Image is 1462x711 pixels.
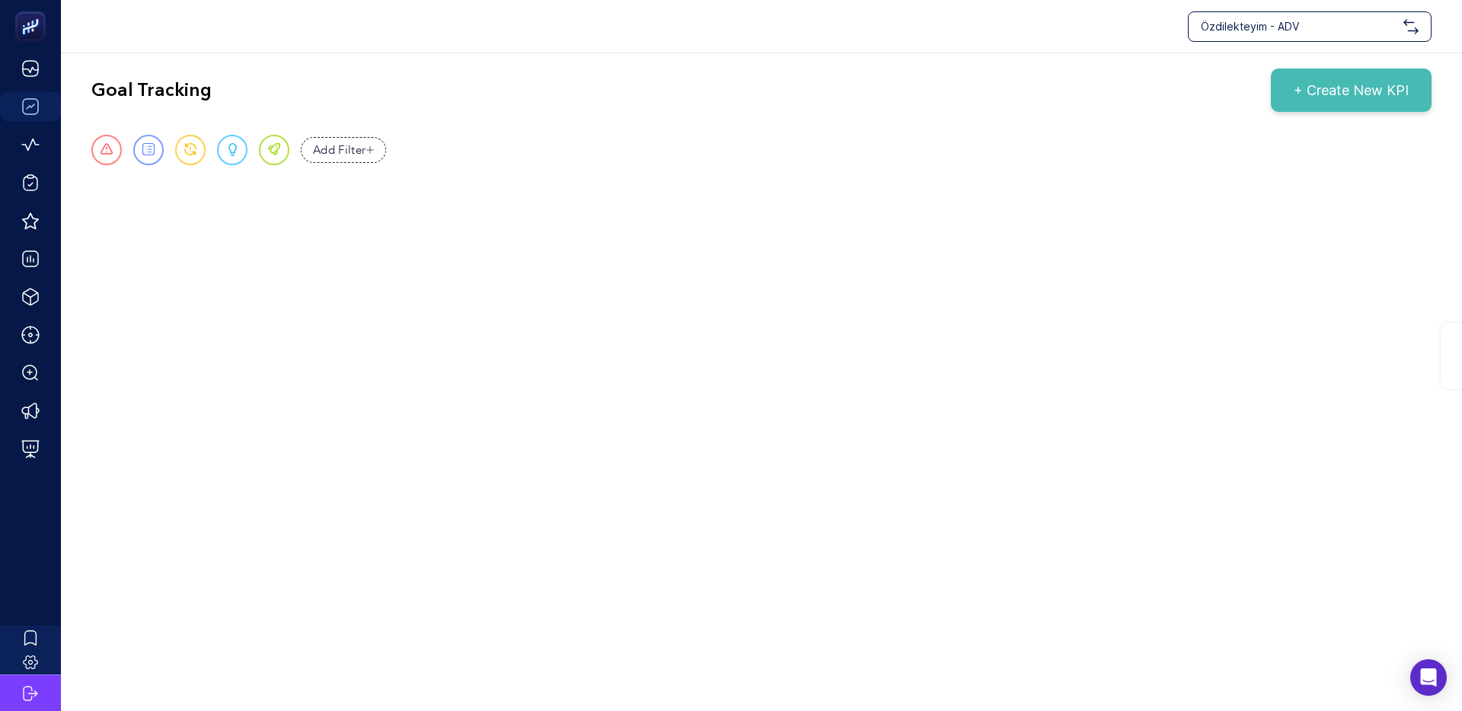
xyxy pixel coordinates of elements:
[366,146,374,154] img: add filter
[1403,19,1419,34] img: svg%3e
[91,78,212,103] h2: Goal Tracking
[1201,19,1397,34] span: Özdilekteyim - ADV
[1271,69,1432,112] button: + Create New KPI
[313,142,366,159] span: Add Filter
[1410,659,1447,696] div: Open Intercom Messenger
[1294,80,1409,100] span: + Create New KPI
